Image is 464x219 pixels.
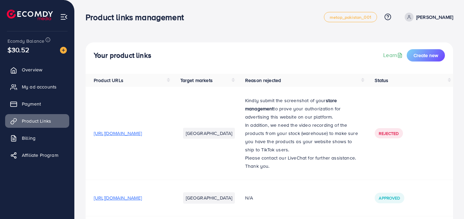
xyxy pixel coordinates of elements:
[8,45,29,55] span: $30.52
[5,97,69,111] a: Payment
[245,96,358,121] p: Kindly submit the screenshot of your to prove your authorization for advertising this website on ...
[245,194,253,201] span: N/A
[402,13,453,22] a: [PERSON_NAME]
[414,52,438,59] span: Create new
[375,77,388,84] span: Status
[94,130,142,137] span: [URL][DOMAIN_NAME]
[94,194,142,201] span: [URL][DOMAIN_NAME]
[407,49,445,61] button: Create new
[183,192,235,203] li: [GEOGRAPHIC_DATA]
[60,47,67,54] img: image
[22,118,51,124] span: Product Links
[245,154,358,170] p: Please contact our LiveChat for further assistance. Thank you.
[7,10,53,20] img: logo
[383,51,404,59] a: Learn
[324,12,377,22] a: metap_pakistan_001
[5,114,69,128] a: Product Links
[8,38,44,44] span: Ecomdy Balance
[22,83,57,90] span: My ad accounts
[22,152,58,159] span: Affiliate Program
[5,63,69,77] a: Overview
[86,12,189,22] h3: Product links management
[416,13,453,21] p: [PERSON_NAME]
[245,77,281,84] span: Reason rejected
[94,51,151,60] h4: Your product links
[5,148,69,162] a: Affiliate Program
[5,131,69,145] a: Billing
[22,66,42,73] span: Overview
[22,135,35,141] span: Billing
[245,121,358,154] p: In addition, we need the video recording of the products from your stock (warehouse) to make sure...
[183,128,235,139] li: [GEOGRAPHIC_DATA]
[94,77,123,84] span: Product URLs
[180,77,213,84] span: Target markets
[5,80,69,94] a: My ad accounts
[379,195,400,201] span: Approved
[330,15,371,19] span: metap_pakistan_001
[379,131,399,136] span: Rejected
[60,13,68,21] img: menu
[22,100,41,107] span: Payment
